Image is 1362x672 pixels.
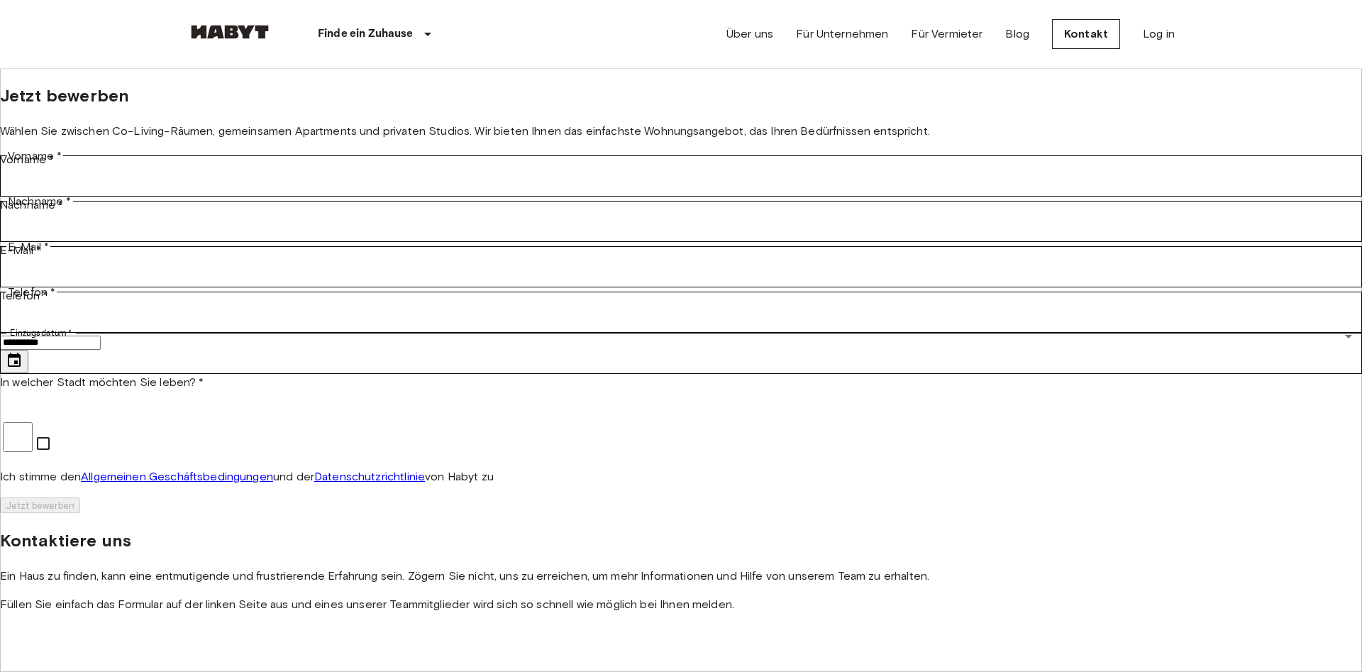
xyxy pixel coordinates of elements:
[10,326,72,339] label: Einzugsdatum
[911,26,982,43] a: Für Vermieter
[726,26,773,43] a: Über uns
[1052,19,1120,49] a: Kontakt
[318,26,414,43] p: Finde ein Zuhause
[1005,26,1029,43] a: Blog
[187,25,272,39] img: Habyt
[1143,26,1175,43] a: Log in
[314,470,425,483] a: Datenschutzrichtlinie
[3,422,33,452] input: Ich stimme denAllgemeinen Geschäftsbedingungenund derDatenschutzrichtlinievon Habyt zu
[796,26,888,43] a: Für Unternehmen
[81,470,273,483] a: Allgemeinen Geschäftsbedingungen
